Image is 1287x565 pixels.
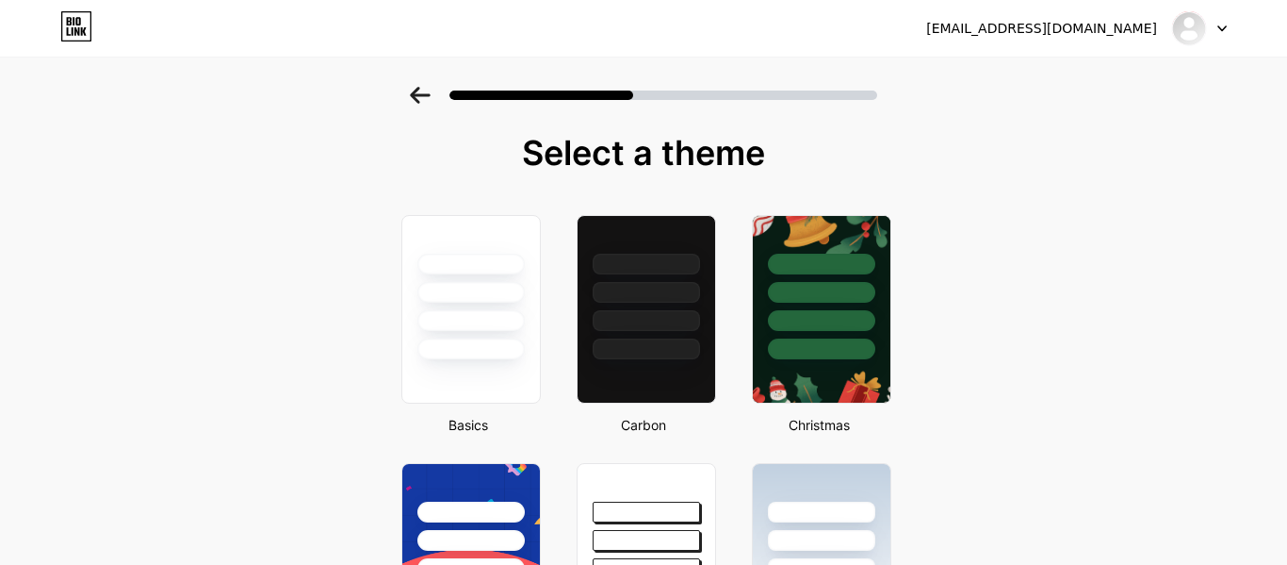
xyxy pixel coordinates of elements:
div: Select a theme [394,134,893,172]
div: Carbon [571,415,716,435]
div: Christmas [746,415,891,435]
div: [EMAIL_ADDRESS][DOMAIN_NAME] [926,19,1157,39]
div: Basics [396,415,541,435]
img: sharifamedia [1171,10,1207,46]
